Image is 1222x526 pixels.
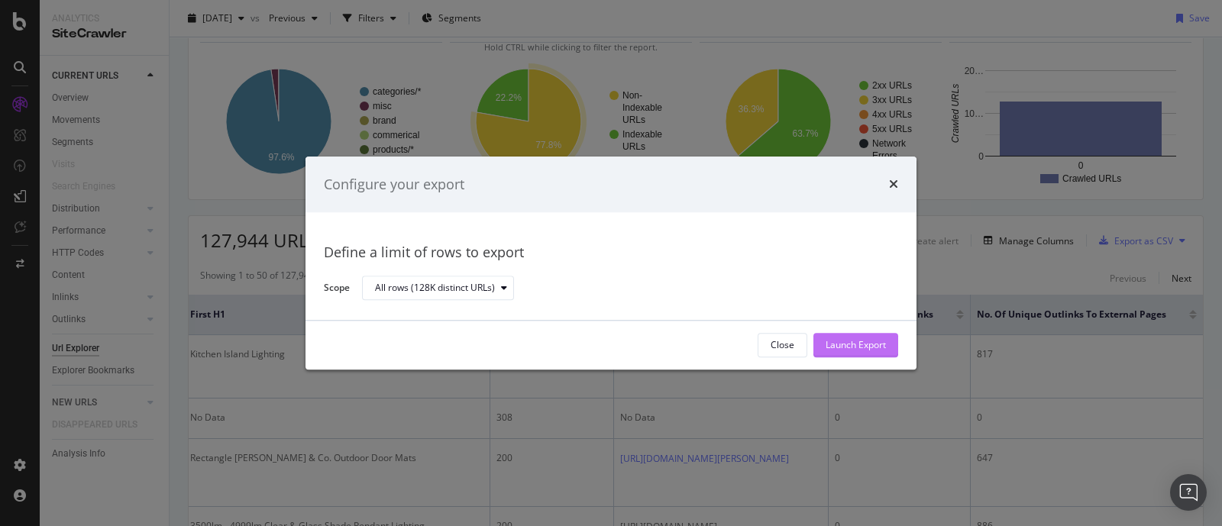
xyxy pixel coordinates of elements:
[324,281,350,298] label: Scope
[324,175,464,195] div: Configure your export
[324,244,898,263] div: Define a limit of rows to export
[305,157,916,369] div: modal
[813,333,898,357] button: Launch Export
[375,284,495,293] div: All rows (128K distinct URLs)
[826,339,886,352] div: Launch Export
[771,339,794,352] div: Close
[889,175,898,195] div: times
[362,276,514,301] button: All rows (128K distinct URLs)
[758,333,807,357] button: Close
[1170,474,1207,511] div: Open Intercom Messenger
